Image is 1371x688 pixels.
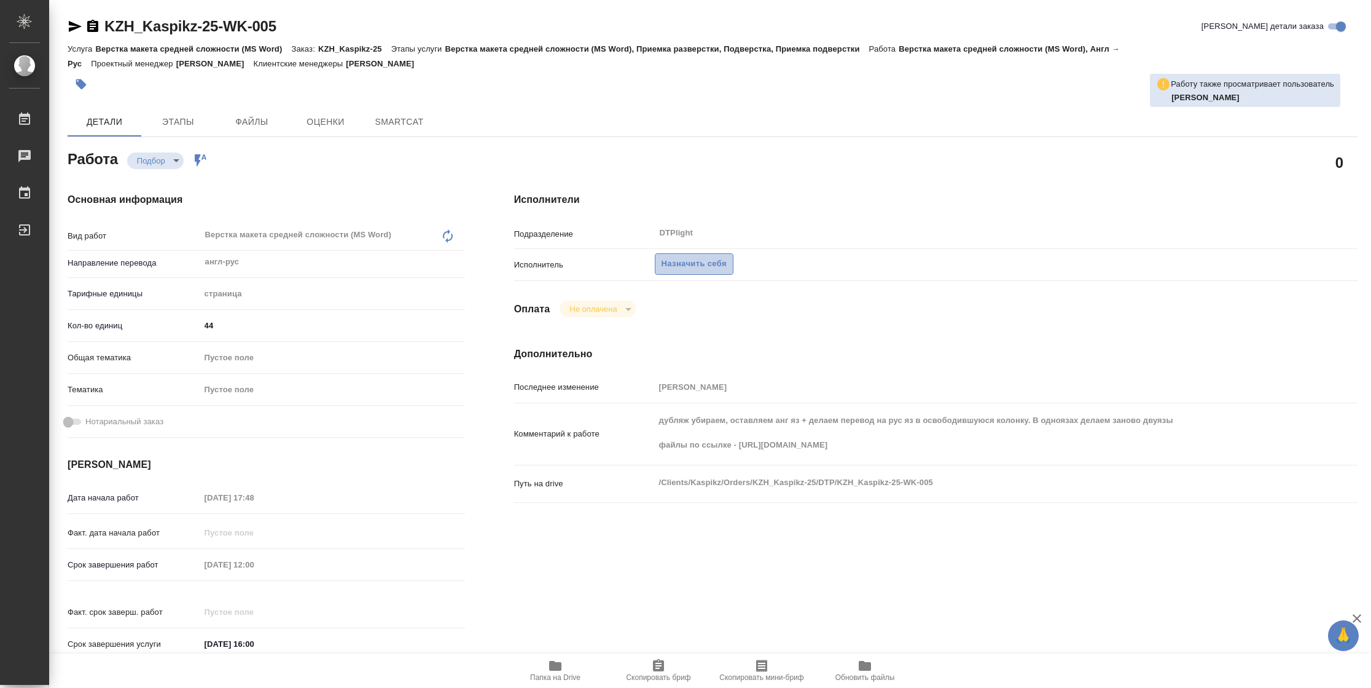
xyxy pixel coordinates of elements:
[514,259,655,271] p: Исполнитель
[1201,20,1324,33] span: [PERSON_NAME] детали заказа
[655,410,1287,456] textarea: дубляж убираем, оставляем анг яз + делаем перевод на рус яз в освободившуюся колонку. В одноязах ...
[68,527,200,539] p: Факт. дата начала работ
[68,257,200,269] p: Направление перевода
[200,317,465,334] input: ✎ Введи что-нибудь
[91,59,176,68] p: Проектный менеджер
[68,147,118,169] h2: Работа
[514,478,655,490] p: Путь на drive
[200,635,308,653] input: ✎ Введи что-нибудь
[1328,620,1359,651] button: 🙏
[662,257,727,271] span: Назначить себя
[68,19,82,34] button: Скопировать ссылку для ЯМессенджера
[296,114,355,130] span: Оценки
[176,59,254,68] p: [PERSON_NAME]
[200,379,465,400] div: Пустое поле
[514,302,550,317] h4: Оплата
[200,524,308,542] input: Пустое поле
[607,654,710,688] button: Скопировать бриф
[291,44,318,53] p: Заказ:
[813,654,916,688] button: Обновить файлы
[149,114,208,130] span: Этапы
[200,347,465,368] div: Пустое поле
[68,606,200,619] p: Факт. срок заверш. работ
[514,428,655,440] p: Комментарий к работе
[85,416,163,428] span: Нотариальный заказ
[514,228,655,240] p: Подразделение
[626,673,690,682] span: Скопировать бриф
[655,253,733,275] button: Назначить себя
[104,18,276,34] a: KZH_Kaspikz-25-WK-005
[222,114,281,130] span: Файлы
[127,152,184,169] div: Подбор
[85,19,100,34] button: Скопировать ссылку
[530,673,580,682] span: Папка на Drive
[68,71,95,98] button: Добавить тэг
[200,603,308,621] input: Пустое поле
[566,304,620,314] button: Не оплачена
[68,638,200,650] p: Срок завершения услуги
[1171,92,1334,104] p: Гусельников Роман
[75,114,134,130] span: Детали
[391,44,445,53] p: Этапы услуги
[655,472,1287,493] textarea: /Clients/Kaspikz/Orders/KZH_Kaspikz-25/DTP/KZH_Kaspikz-25-WK-005
[504,654,607,688] button: Папка на Drive
[560,301,635,317] div: Подбор
[68,352,200,364] p: Общая тематика
[200,489,308,507] input: Пустое поле
[655,378,1287,396] input: Пустое поле
[370,114,429,130] span: SmartCat
[445,44,869,53] p: Верстка макета средней сложности (MS Word), Приемка разверстки, Подверстка, Приемка подверстки
[514,381,655,393] p: Последнее изменение
[68,288,200,300] p: Тарифные единицы
[1333,623,1354,649] span: 🙏
[68,559,200,571] p: Срок завершения работ
[68,492,200,504] p: Дата начала работ
[719,673,803,682] span: Скопировать мини-бриф
[95,44,291,53] p: Верстка макета средней сложности (MS Word)
[68,384,200,396] p: Тематика
[835,673,895,682] span: Обновить файлы
[200,556,308,574] input: Пустое поле
[254,59,346,68] p: Клиентские менеджеры
[318,44,391,53] p: KZH_Kaspikz-25
[514,347,1357,362] h4: Дополнительно
[68,457,465,472] h4: [PERSON_NAME]
[1335,152,1343,173] h2: 0
[1171,93,1240,102] b: [PERSON_NAME]
[68,320,200,332] p: Кол-во единиц
[710,654,813,688] button: Скопировать мини-бриф
[133,156,169,166] button: Подбор
[869,44,899,53] p: Работа
[205,352,450,364] div: Пустое поле
[514,192,1357,207] h4: Исполнители
[68,192,465,207] h4: Основная информация
[1171,78,1334,90] p: Работу также просматривает пользователь
[346,59,423,68] p: [PERSON_NAME]
[68,44,95,53] p: Услуга
[68,230,200,242] p: Вид работ
[200,283,465,304] div: страница
[205,384,450,396] div: Пустое поле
